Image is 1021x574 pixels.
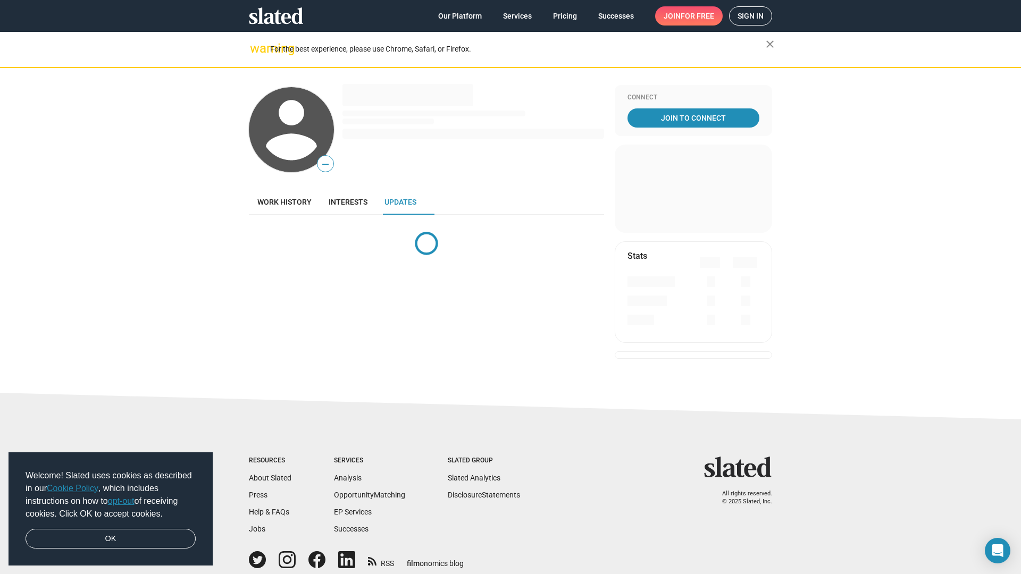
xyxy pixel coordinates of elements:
[407,550,464,569] a: filmonomics blog
[249,525,265,533] a: Jobs
[334,525,369,533] a: Successes
[729,6,772,26] a: Sign in
[495,6,540,26] a: Services
[630,108,757,128] span: Join To Connect
[738,7,764,25] span: Sign in
[384,198,416,206] span: Updates
[655,6,723,26] a: Joinfor free
[368,552,394,569] a: RSS
[627,250,647,261] mat-card-title: Stats
[590,6,642,26] a: Successes
[681,6,714,26] span: for free
[47,484,98,493] a: Cookie Policy
[503,6,532,26] span: Services
[9,452,213,566] div: cookieconsent
[108,496,135,505] a: opt-out
[320,189,376,215] a: Interests
[26,469,196,520] span: Welcome! Slated uses cookies as described in our , which includes instructions on how to of recei...
[553,6,577,26] span: Pricing
[250,42,263,55] mat-icon: warning
[627,94,759,102] div: Connect
[430,6,490,26] a: Our Platform
[711,490,772,505] p: All rights reserved. © 2025 Slated, Inc.
[448,457,520,465] div: Slated Group
[249,474,291,482] a: About Slated
[664,6,714,26] span: Join
[329,198,367,206] span: Interests
[26,529,196,549] a: dismiss cookie message
[270,42,766,56] div: For the best experience, please use Chrome, Safari, or Firefox.
[249,189,320,215] a: Work history
[334,491,405,499] a: OpportunityMatching
[334,508,372,516] a: EP Services
[317,157,333,171] span: —
[627,108,759,128] a: Join To Connect
[438,6,482,26] span: Our Platform
[448,474,500,482] a: Slated Analytics
[334,474,362,482] a: Analysis
[545,6,585,26] a: Pricing
[376,189,425,215] a: Updates
[334,457,405,465] div: Services
[764,38,776,50] mat-icon: close
[407,559,420,568] span: film
[448,491,520,499] a: DisclosureStatements
[249,508,289,516] a: Help & FAQs
[257,198,312,206] span: Work history
[249,491,267,499] a: Press
[598,6,634,26] span: Successes
[985,538,1010,563] div: Open Intercom Messenger
[249,457,291,465] div: Resources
